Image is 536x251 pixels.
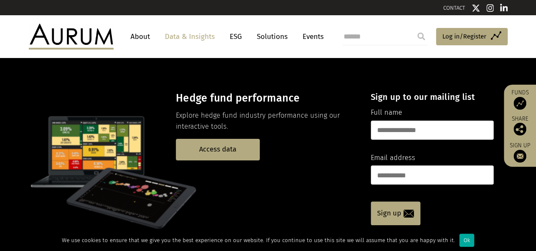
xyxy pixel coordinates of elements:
[508,142,532,163] a: Sign up
[514,97,526,110] img: Access Funds
[514,123,526,135] img: Share this post
[176,110,356,132] p: Explore hedge fund industry performance using our interactive tools.
[436,28,508,46] a: Log in/Register
[253,29,292,44] a: Solutions
[514,150,526,163] img: Sign up to our newsletter
[459,234,474,247] div: Ok
[371,152,415,163] label: Email address
[403,210,414,218] img: email-icon
[442,31,486,41] span: Log in/Register
[443,5,465,11] a: CONTACT
[371,107,402,118] label: Full name
[126,29,154,44] a: About
[176,92,356,105] h3: Hedge fund performance
[298,29,324,44] a: Events
[508,89,532,110] a: Funds
[413,28,430,45] input: Submit
[486,4,494,12] img: Instagram icon
[508,116,532,135] div: Share
[176,139,260,160] a: Access data
[29,24,114,49] img: Aurum
[371,92,494,102] h4: Sign up to our mailing list
[371,201,420,225] a: Sign up
[225,29,246,44] a: ESG
[500,4,508,12] img: Linkedin icon
[472,4,480,12] img: Twitter icon
[161,29,219,44] a: Data & Insights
